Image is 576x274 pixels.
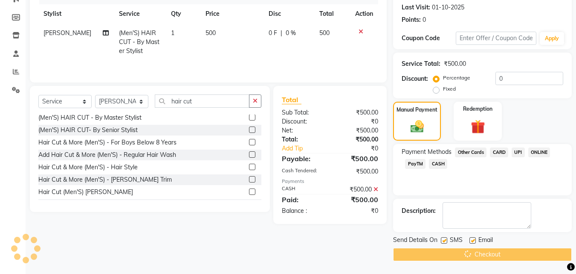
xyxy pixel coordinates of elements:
[463,105,492,113] label: Redemption
[275,117,330,126] div: Discount:
[38,113,142,122] div: (Men'S) HAIR CUT - By Master Stylist
[402,3,430,12] div: Last Visit:
[330,167,385,176] div: ₹500.00
[275,153,330,164] div: Payable:
[155,94,249,108] input: Search or Scan
[275,108,330,117] div: Sub Total:
[330,194,385,205] div: ₹500.00
[402,147,452,156] span: Payment Methods
[528,147,550,157] span: ONLINE
[275,206,330,215] div: Balance :
[402,74,428,83] div: Discount:
[275,167,330,176] div: Cash Tendered:
[330,206,385,215] div: ₹0
[38,175,172,184] div: Hair Cut & More (Men'S) - [PERSON_NAME] Trim
[405,159,425,169] span: PayTM
[406,119,428,134] img: _cash.svg
[402,15,421,24] div: Points:
[450,236,463,246] span: SMS
[350,4,378,24] th: Action
[339,144,385,153] div: ₹0
[456,32,536,45] input: Enter Offer / Coupon Code
[432,3,464,12] div: 01-10-2025
[38,188,133,197] div: Hair Cut (Men'S) [PERSON_NAME]
[330,108,385,117] div: ₹500.00
[314,4,350,24] th: Total
[443,74,470,82] label: Percentage
[275,135,330,144] div: Total:
[166,4,200,24] th: Qty
[114,4,166,24] th: Service
[466,118,489,136] img: _gift.svg
[281,29,282,38] span: |
[38,138,177,147] div: Hair Cut & More (Men'S) - For Boys Below 8 Years
[429,159,447,169] span: CASH
[275,194,330,205] div: Paid:
[478,236,493,246] span: Email
[330,185,385,194] div: ₹500.00
[397,106,437,114] label: Manual Payment
[38,4,114,24] th: Stylist
[330,135,385,144] div: ₹500.00
[206,29,216,37] span: 500
[443,85,456,93] label: Fixed
[282,178,378,185] div: Payments
[38,163,138,172] div: Hair Cut & More (Men'S) - Hair Style
[319,29,330,37] span: 500
[275,144,339,153] a: Add Tip
[330,126,385,135] div: ₹500.00
[38,150,176,159] div: Add Hair Cut & More (Men'S) - Regular Hair Wash
[38,126,138,135] div: (Men'S) HAIR CUT- By Senior Stylist
[423,15,426,24] div: 0
[402,206,436,215] div: Description:
[269,29,277,38] span: 0 F
[286,29,296,38] span: 0 %
[171,29,174,37] span: 1
[512,147,525,157] span: UPI
[119,29,159,55] span: (Men'S) HAIR CUT - By Master Stylist
[275,126,330,135] div: Net:
[444,59,466,68] div: ₹500.00
[282,95,301,104] span: Total
[540,32,564,45] button: Apply
[330,117,385,126] div: ₹0
[263,4,314,24] th: Disc
[275,185,330,194] div: CASH
[43,29,91,37] span: [PERSON_NAME]
[393,236,437,246] span: Send Details On
[455,147,486,157] span: Other Cards
[490,147,508,157] span: CARD
[200,4,263,24] th: Price
[402,59,440,68] div: Service Total:
[402,34,455,43] div: Coupon Code
[330,153,385,164] div: ₹500.00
